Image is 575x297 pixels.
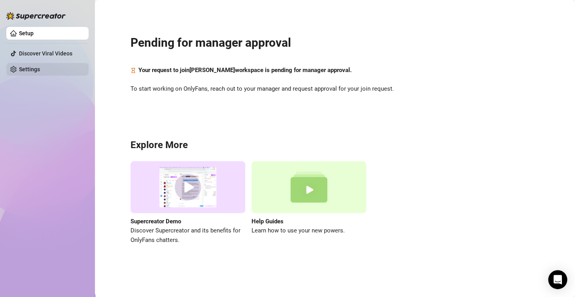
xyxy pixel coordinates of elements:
strong: Your request to join [PERSON_NAME] workspace is pending for manager approval. [138,67,352,74]
a: Help GuidesLearn how to use your new powers. [252,161,366,245]
img: logo-BBDzfeDw.svg [6,12,66,20]
img: help guides [252,161,366,213]
strong: Help Guides [252,218,284,225]
a: Setup [19,30,34,36]
h3: Explore More [131,139,539,152]
span: hourglass [131,66,136,75]
h2: Pending for manager approval [131,35,539,50]
div: Open Intercom Messenger [548,270,567,289]
a: Supercreator DemoDiscover Supercreator and its benefits for OnlyFans chatters. [131,161,245,245]
img: supercreator demo [131,161,245,213]
strong: Supercreator Demo [131,218,181,225]
a: Settings [19,66,40,72]
span: To start working on OnlyFans, reach out to your manager and request approval for your join request. [131,84,539,94]
span: Learn how to use your new powers. [252,226,366,236]
span: Discover Supercreator and its benefits for OnlyFans chatters. [131,226,245,245]
a: Discover Viral Videos [19,50,72,57]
